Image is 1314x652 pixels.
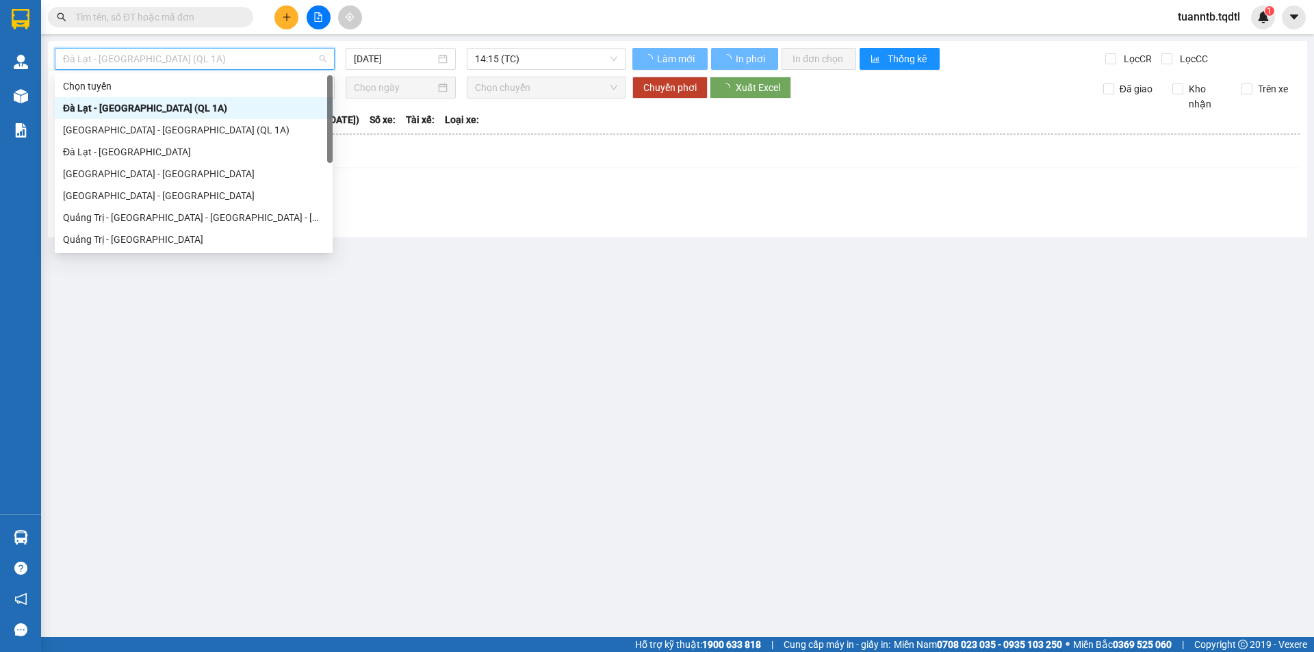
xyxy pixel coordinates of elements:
div: Sài Gòn - Quảng Trị [55,185,333,207]
span: Hỗ trợ kỹ thuật: [635,637,761,652]
span: | [771,637,773,652]
div: [GEOGRAPHIC_DATA] - [GEOGRAPHIC_DATA] [63,166,324,181]
div: Đà Lạt - Sài Gòn (QL 1A) [55,97,333,119]
div: [GEOGRAPHIC_DATA] - [GEOGRAPHIC_DATA] [63,188,324,203]
div: Quảng Trị - [GEOGRAPHIC_DATA] - [GEOGRAPHIC_DATA] - [GEOGRAPHIC_DATA] [63,210,324,225]
span: loading [643,54,655,64]
button: Chuyển phơi [632,77,708,99]
span: | [1182,637,1184,652]
span: Chọn chuyến [475,77,617,98]
img: solution-icon [14,123,28,138]
sup: 1 [1265,6,1274,16]
button: Làm mới [632,48,708,70]
span: tuanntb.tqdtl [1167,8,1251,25]
span: bar-chart [871,54,882,65]
img: logo-vxr [12,9,29,29]
span: Miền Bắc [1073,637,1172,652]
input: Chọn ngày [354,80,435,95]
div: Đà Lạt - [GEOGRAPHIC_DATA] (QL 1A) [63,101,324,116]
strong: 0369 525 060 [1113,639,1172,650]
input: 13/08/2025 [354,51,435,66]
span: 1 [1267,6,1272,16]
span: message [14,623,27,636]
span: notification [14,592,27,605]
span: Tài xế: [406,112,435,127]
span: Lọc CR [1118,51,1154,66]
span: Số xe: [370,112,396,127]
button: bar-chartThống kê [860,48,940,70]
img: warehouse-icon [14,530,28,545]
span: Miền Nam [894,637,1062,652]
div: Quảng Trị - Huế - Đà Nẵng - Vũng Tàu [55,207,333,229]
img: warehouse-icon [14,89,28,103]
div: Quảng Trị - Sài Gòn [55,229,333,250]
input: Tìm tên, số ĐT hoặc mã đơn [75,10,237,25]
div: Quảng Trị - [GEOGRAPHIC_DATA] [63,232,324,247]
span: Lọc CC [1174,51,1210,66]
span: caret-down [1288,11,1300,23]
div: [GEOGRAPHIC_DATA] - [GEOGRAPHIC_DATA] (QL 1A) [63,122,324,138]
strong: 1900 633 818 [702,639,761,650]
div: Đà Lạt - Sài Gòn [55,141,333,163]
button: plus [274,5,298,29]
span: plus [282,12,292,22]
button: In đơn chọn [782,48,856,70]
button: caret-down [1282,5,1306,29]
button: aim [338,5,362,29]
span: question-circle [14,562,27,575]
span: Cung cấp máy in - giấy in: [784,637,890,652]
strong: 0708 023 035 - 0935 103 250 [937,639,1062,650]
button: file-add [307,5,331,29]
span: copyright [1238,640,1248,649]
span: Đà Lạt - Sài Gòn (QL 1A) [63,49,326,69]
img: warehouse-icon [14,55,28,69]
span: file-add [313,12,323,22]
span: Thống kê [888,51,929,66]
button: In phơi [711,48,778,70]
span: Loại xe: [445,112,479,127]
span: In phơi [736,51,767,66]
span: Làm mới [657,51,697,66]
div: Sài Gòn - Đà Lạt [55,163,333,185]
span: aim [345,12,355,22]
div: Sài Gòn - Đà Lạt (QL 1A) [55,119,333,141]
button: Xuất Excel [710,77,791,99]
img: icon-new-feature [1257,11,1270,23]
span: 14:15 (TC) [475,49,617,69]
span: Trên xe [1252,81,1293,96]
span: ⚪️ [1066,642,1070,647]
span: Kho nhận [1183,81,1231,112]
div: Chọn tuyến [55,75,333,97]
span: search [57,12,66,22]
div: Chọn tuyến [63,79,324,94]
span: loading [722,54,734,64]
div: Đà Lạt - [GEOGRAPHIC_DATA] [63,144,324,159]
span: Đã giao [1114,81,1158,96]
